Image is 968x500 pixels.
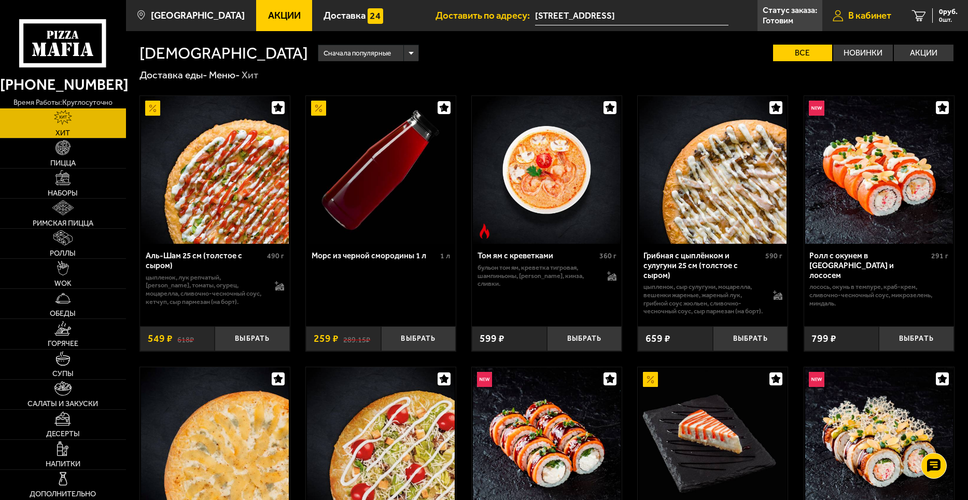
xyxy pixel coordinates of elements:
[50,249,76,257] span: Роллы
[267,252,284,260] span: 490 г
[535,6,728,25] span: Россия, Санкт-Петербург, набережная Обводного канала, 118АБ
[809,372,824,387] img: Новинка
[894,45,953,61] label: Акции
[809,101,824,116] img: Новинка
[804,96,954,244] a: НовинкаРолл с окунем в темпуре и лососем
[242,68,258,81] div: Хит
[215,326,290,351] button: Выбрать
[939,17,958,23] span: 0 шт.
[177,334,194,343] s: 618 ₽
[50,310,76,317] span: Обеды
[805,96,953,244] img: Ролл с окунем в темпуре и лососем
[139,45,308,61] h1: [DEMOGRAPHIC_DATA]
[478,263,597,288] p: бульон том ям, креветка тигровая, шампиньоны, [PERSON_NAME], кинза, сливки.
[773,45,833,61] label: Все
[848,11,891,21] span: В кабинет
[48,189,78,197] span: Наборы
[436,11,535,21] span: Доставить по адресу:
[535,6,728,25] input: Ваш адрес доставки
[480,334,504,343] span: 599 ₽
[440,252,450,260] span: 1 л
[939,8,958,16] span: 0 руб.
[763,17,793,25] p: Готовим
[48,340,78,347] span: Горячее
[209,69,240,81] a: Меню-
[599,252,616,260] span: 360 г
[368,8,383,23] img: 15daf4d41897b9f0e9f617042186c801.svg
[140,96,290,244] a: АкционныйАль-Шам 25 см (толстое с сыром)
[312,251,438,261] div: Морс из черной смородины 1 л
[314,334,339,343] span: 259 ₽
[306,96,456,244] a: АкционныйМорс из черной смородины 1 л
[765,252,782,260] span: 590 г
[833,45,893,61] label: Новинки
[30,490,96,497] span: Дополнительно
[46,430,80,437] span: Десерты
[46,460,80,467] span: Напитки
[643,372,658,387] img: Акционный
[931,252,948,260] span: 291 г
[141,96,289,244] img: Аль-Шам 25 см (толстое с сыром)
[547,326,622,351] button: Выбрать
[324,44,391,63] span: Сначала популярные
[151,11,245,21] span: [GEOGRAPHIC_DATA]
[638,96,788,244] a: Грибная с цыплёнком и сулугуни 25 см (толстое с сыром)
[477,224,492,239] img: Острое блюдо
[52,370,74,377] span: Супы
[381,326,456,351] button: Выбрать
[146,273,265,305] p: цыпленок, лук репчатый, [PERSON_NAME], томаты, огурец, моцарелла, сливочно-чесночный соус, кетчуп...
[145,101,160,116] img: Акционный
[324,11,366,21] span: Доставка
[643,251,763,280] div: Грибная с цыплёнком и сулугуни 25 см (толстое с сыром)
[50,159,76,166] span: Пицца
[713,326,788,351] button: Выбрать
[268,11,301,21] span: Акции
[811,334,836,343] span: 799 ₽
[27,400,98,407] span: Салаты и закуски
[472,96,622,244] a: Острое блюдоТом ям с креветками
[763,6,817,15] p: Статус заказа:
[646,334,670,343] span: 659 ₽
[639,96,787,244] img: Грибная с цыплёнком и сулугуни 25 см (толстое с сыром)
[477,372,492,387] img: Новинка
[809,251,929,280] div: Ролл с окунем в [GEOGRAPHIC_DATA] и лососем
[473,96,621,244] img: Том ям с креветками
[478,251,597,261] div: Том ям с креветками
[311,101,326,116] img: Акционный
[307,96,455,244] img: Морс из черной смородины 1 л
[146,251,265,270] div: Аль-Шам 25 см (толстое с сыром)
[139,69,207,81] a: Доставка еды-
[33,219,93,227] span: Римская пицца
[55,129,70,136] span: Хит
[54,280,72,287] span: WOK
[809,283,948,307] p: лосось, окунь в темпуре, краб-крем, сливочно-чесночный соус, микрозелень, миндаль.
[643,283,763,315] p: цыпленок, сыр сулугуни, моцарелла, вешенки жареные, жареный лук, грибной соус Жюльен, сливочно-че...
[148,334,173,343] span: 549 ₽
[343,334,370,343] s: 289.15 ₽
[879,326,954,351] button: Выбрать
